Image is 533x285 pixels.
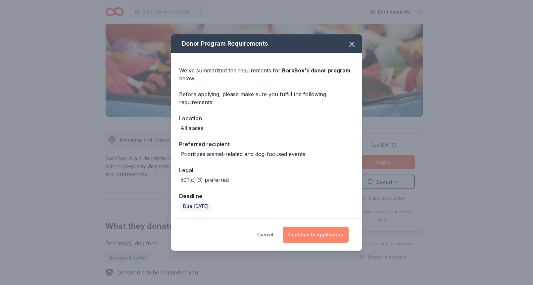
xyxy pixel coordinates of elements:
[257,227,273,243] button: Cancel
[179,90,354,106] div: Before applying, please make sure you fulfill the following requirements:
[179,140,354,148] div: Preferred recipient
[179,192,354,200] div: Deadline
[180,202,211,211] div: Due [DATE]
[171,34,362,53] div: Donor Program Requirements
[283,227,349,243] button: Continue to application
[180,176,229,184] div: 501(c)(3) preferred
[180,150,305,158] div: Prioritizes animal-related and dog-focused events
[180,124,203,132] div: All states
[179,66,354,82] div: We've summarized the requirements for below.
[282,67,350,74] span: BarkBox 's donor program
[179,166,354,175] div: Legal
[179,114,354,123] div: Location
